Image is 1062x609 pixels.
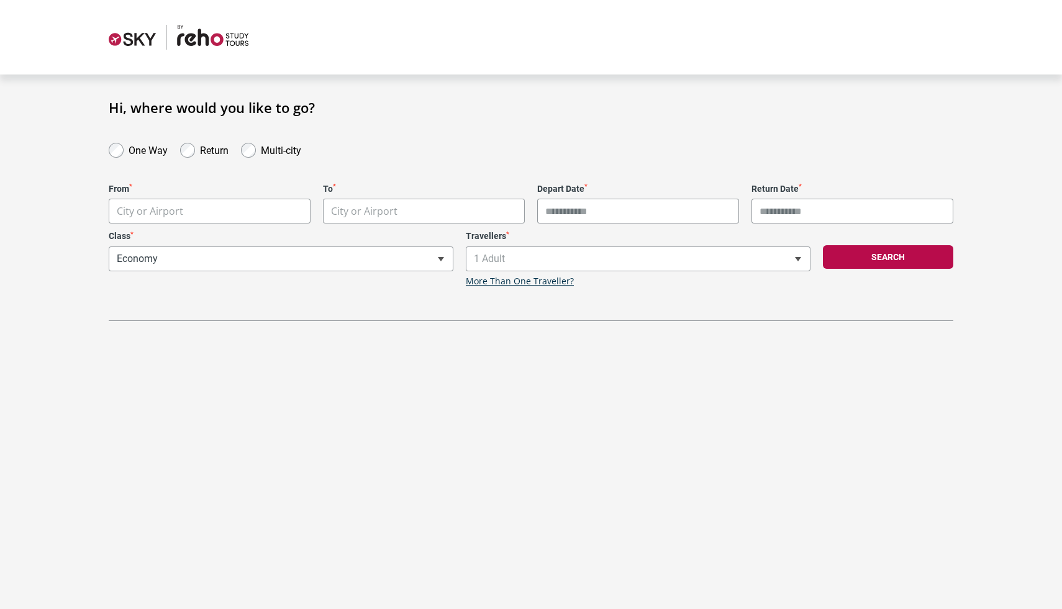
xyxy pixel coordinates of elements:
label: Multi-city [261,142,301,156]
span: City or Airport [117,204,183,218]
span: City or Airport [109,199,310,223]
label: Depart Date [537,184,739,194]
label: Return Date [751,184,953,194]
label: From [109,184,311,194]
label: To [323,184,525,194]
a: More Than One Traveller? [466,276,574,287]
h1: Hi, where would you like to go? [109,99,953,115]
label: Travellers [466,231,810,241]
label: Return [200,142,229,156]
span: City or Airport [331,204,397,218]
label: One Way [129,142,168,156]
label: Class [109,231,453,241]
span: City or Airport [323,199,525,223]
span: Economy [109,247,453,271]
button: Search [823,245,953,269]
span: 1 Adult [466,247,810,271]
span: City or Airport [324,199,524,223]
